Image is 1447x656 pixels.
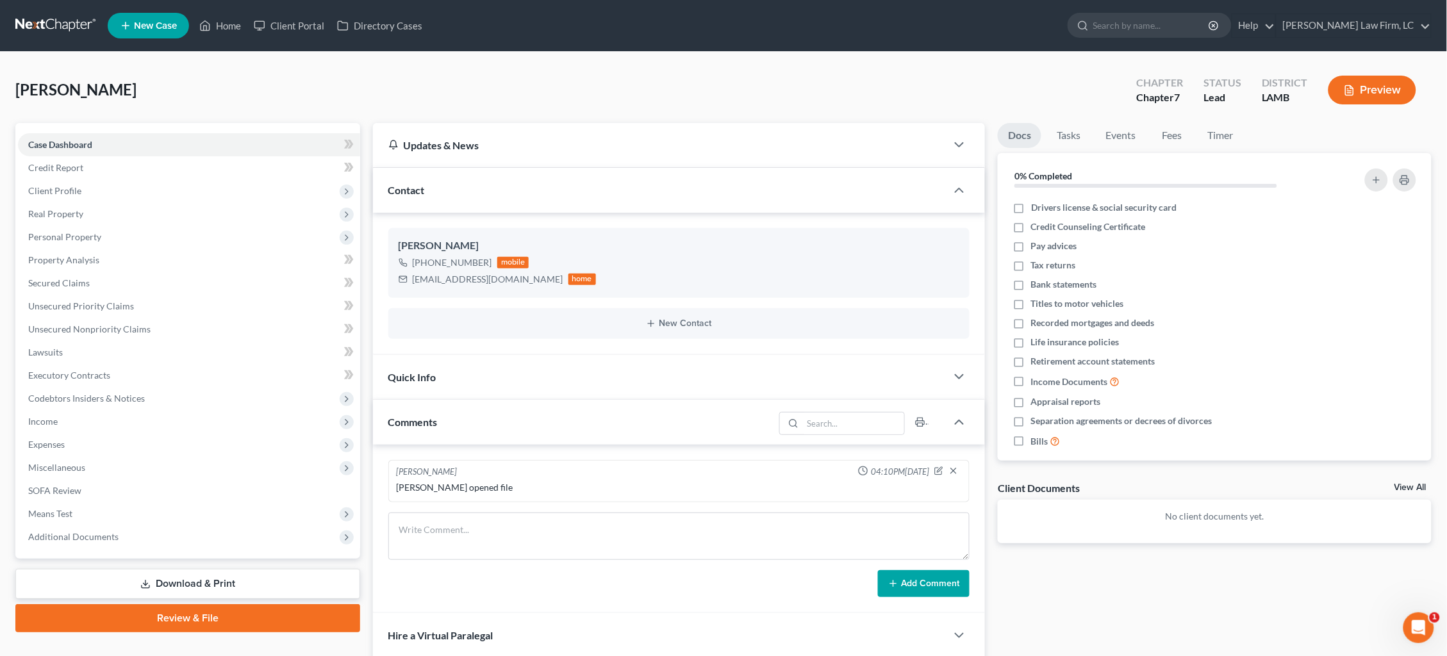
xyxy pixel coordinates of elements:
[1008,510,1421,523] p: No client documents yet.
[28,300,134,311] span: Unsecured Priority Claims
[28,277,90,288] span: Secured Claims
[1203,90,1241,105] div: Lead
[28,393,145,404] span: Codebtors Insiders & Notices
[399,318,960,329] button: New Contact
[15,604,360,632] a: Review & File
[1232,14,1275,37] a: Help
[18,249,360,272] a: Property Analysis
[1031,220,1146,233] span: Credit Counseling Certificate
[1031,336,1120,348] span: Life insurance policies
[28,347,63,357] span: Lawsuits
[1262,76,1308,90] div: District
[18,133,360,156] a: Case Dashboard
[28,254,99,265] span: Property Analysis
[28,370,110,381] span: Executory Contracts
[18,318,360,341] a: Unsecured Nonpriority Claims
[1031,259,1076,272] span: Tax returns
[18,156,360,179] a: Credit Report
[1096,123,1146,148] a: Events
[1277,14,1431,37] a: [PERSON_NAME] Law Firm, LC
[28,162,83,173] span: Credit Report
[18,295,360,318] a: Unsecured Priority Claims
[28,485,81,496] span: SOFA Review
[331,14,429,37] a: Directory Cases
[413,273,563,286] div: [EMAIL_ADDRESS][DOMAIN_NAME]
[998,481,1080,495] div: Client Documents
[871,466,929,478] span: 04:10PM[DATE]
[1031,414,1212,427] span: Separation agreements or decrees of divorces
[1031,375,1108,388] span: Income Documents
[497,257,529,268] div: mobile
[1328,76,1416,104] button: Preview
[28,508,72,519] span: Means Test
[1152,123,1193,148] a: Fees
[193,14,247,37] a: Home
[1174,91,1180,103] span: 7
[1031,355,1155,368] span: Retirement account statements
[28,462,85,473] span: Miscellaneous
[28,185,81,196] span: Client Profile
[28,231,101,242] span: Personal Property
[397,466,458,479] div: [PERSON_NAME]
[388,184,425,196] span: Contact
[1031,201,1177,214] span: Drivers license & social security card
[18,341,360,364] a: Lawsuits
[1203,76,1241,90] div: Status
[28,324,151,334] span: Unsecured Nonpriority Claims
[998,123,1041,148] a: Docs
[1031,435,1048,448] span: Bills
[1136,76,1183,90] div: Chapter
[15,569,360,599] a: Download & Print
[28,439,65,450] span: Expenses
[1394,483,1426,492] a: View All
[28,208,83,219] span: Real Property
[134,21,177,31] span: New Case
[28,416,58,427] span: Income
[1031,278,1097,291] span: Bank statements
[878,570,970,597] button: Add Comment
[1031,395,1101,408] span: Appraisal reports
[388,416,438,428] span: Comments
[413,256,492,269] div: [PHONE_NUMBER]
[28,531,119,542] span: Additional Documents
[388,371,436,383] span: Quick Info
[1031,316,1155,329] span: Recorded mortgages and deeds
[15,80,136,99] span: [PERSON_NAME]
[1136,90,1183,105] div: Chapter
[1403,612,1434,643] iframe: Intercom live chat
[1198,123,1244,148] a: Timer
[388,138,932,152] div: Updates & News
[397,481,962,494] div: [PERSON_NAME] opened file
[18,364,360,387] a: Executory Contracts
[568,274,597,285] div: home
[1262,90,1308,105] div: LAMB
[247,14,331,37] a: Client Portal
[28,139,92,150] span: Case Dashboard
[1031,297,1124,310] span: Titles to motor vehicles
[1031,240,1077,252] span: Pay advices
[803,413,905,434] input: Search...
[1430,612,1440,623] span: 1
[1014,170,1072,181] strong: 0% Completed
[1046,123,1091,148] a: Tasks
[1093,13,1211,37] input: Search by name...
[399,238,960,254] div: [PERSON_NAME]
[18,479,360,502] a: SOFA Review
[18,272,360,295] a: Secured Claims
[388,629,493,641] span: Hire a Virtual Paralegal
